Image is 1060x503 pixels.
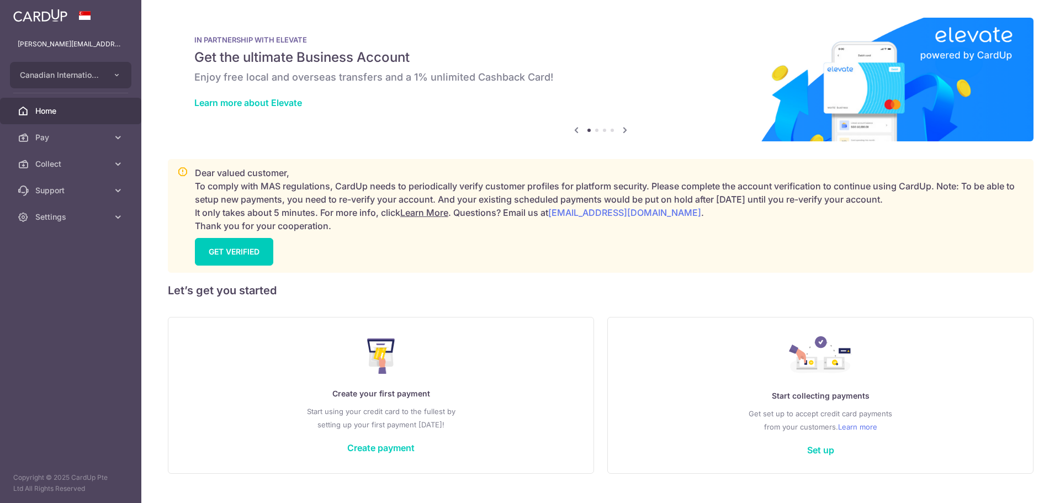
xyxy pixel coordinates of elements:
a: Learn More [400,207,448,218]
p: Dear valued customer, To comply with MAS regulations, CardUp needs to periodically verify custome... [195,166,1024,232]
p: Get set up to accept credit card payments from your customers. [630,407,1011,433]
a: Set up [807,444,834,456]
a: Learn more about Elevate [194,97,302,108]
span: Home [35,105,108,117]
p: Start using your credit card to the fullest by setting up your first payment [DATE]! [190,405,571,431]
a: GET VERIFIED [195,238,273,266]
p: Start collecting payments [630,389,1011,403]
img: Collect Payment [789,336,852,376]
a: Create payment [347,442,415,453]
img: Renovation banner [168,18,1033,141]
img: CardUp [13,9,67,22]
span: Collect [35,158,108,170]
span: Canadian International School Pte Ltd [20,70,102,81]
span: Settings [35,211,108,223]
p: IN PARTNERSHIP WITH ELEVATE [194,35,1007,44]
img: Make Payment [367,338,395,374]
p: [PERSON_NAME][EMAIL_ADDRESS][PERSON_NAME][DOMAIN_NAME] [18,39,124,50]
span: Pay [35,132,108,143]
h6: Enjoy free local and overseas transfers and a 1% unlimited Cashback Card! [194,71,1007,84]
button: Canadian International School Pte Ltd [10,62,131,88]
a: [EMAIL_ADDRESS][DOMAIN_NAME] [548,207,701,218]
span: Support [35,185,108,196]
h5: Let’s get you started [168,282,1033,299]
a: Learn more [838,420,877,433]
p: Create your first payment [190,387,571,400]
h5: Get the ultimate Business Account [194,49,1007,66]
